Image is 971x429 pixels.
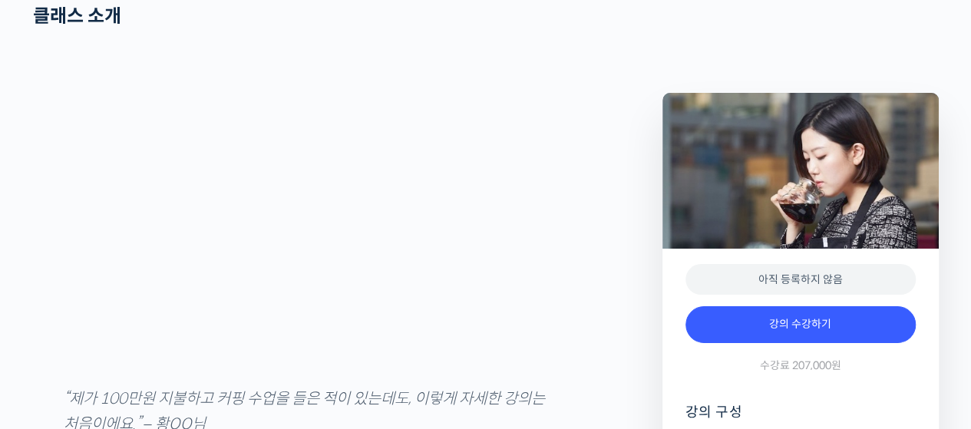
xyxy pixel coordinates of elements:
[198,302,295,340] a: 설정
[237,325,256,337] span: 설정
[140,325,159,338] span: 대화
[33,5,121,28] strong: 클래스 소개
[685,264,916,295] div: 아직 등록하지 않음
[48,325,58,337] span: 홈
[5,302,101,340] a: 홈
[101,302,198,340] a: 대화
[685,306,916,343] a: 강의 수강하기
[760,358,841,373] span: 수강료 207,000원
